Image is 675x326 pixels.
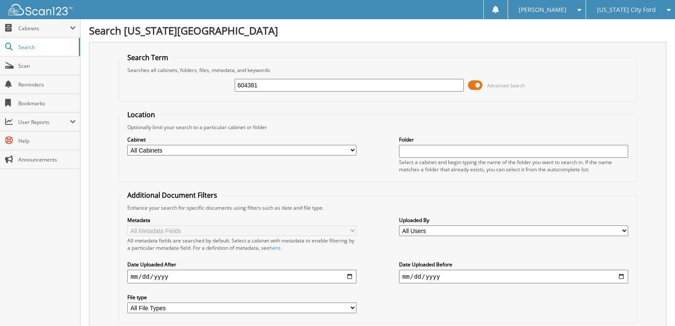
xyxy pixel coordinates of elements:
[123,190,221,200] legend: Additional Document Filters
[123,110,159,119] legend: Location
[597,7,656,12] span: [US_STATE] City Ford
[127,237,356,251] div: All metadata fields are searched by default. Select a cabinet with metadata to enable filtering b...
[18,118,70,126] span: User Reports
[18,62,76,69] span: Scan
[127,270,356,283] input: start
[127,136,356,143] label: Cabinet
[18,81,76,88] span: Reminders
[632,285,675,326] iframe: Chat Widget
[18,25,70,32] span: Cabinets
[399,216,628,224] label: Uploaded By
[270,244,281,251] a: here
[18,43,75,51] span: Search
[487,82,525,89] span: Advanced Search
[9,4,72,15] img: scan123-logo-white.svg
[127,216,356,224] label: Metadata
[519,7,566,12] span: [PERSON_NAME]
[18,100,76,107] span: Bookmarks
[399,270,628,283] input: end
[127,294,356,301] label: File type
[18,156,76,163] span: Announcements
[123,124,632,131] div: Optionally limit your search to a particular cabinet or folder
[123,204,632,211] div: Enhance your search for specific documents using filters such as date and file type.
[127,261,356,268] label: Date Uploaded After
[123,66,632,74] div: Searches all cabinets, folders, files, metadata, and keywords
[399,261,628,268] label: Date Uploaded Before
[399,136,628,143] label: Folder
[89,23,666,38] h1: Search [US_STATE][GEOGRAPHIC_DATA]
[18,137,76,144] span: Help
[123,53,172,62] legend: Search Term
[399,159,628,173] div: Select a cabinet and begin typing the name of the folder you want to search in. If the name match...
